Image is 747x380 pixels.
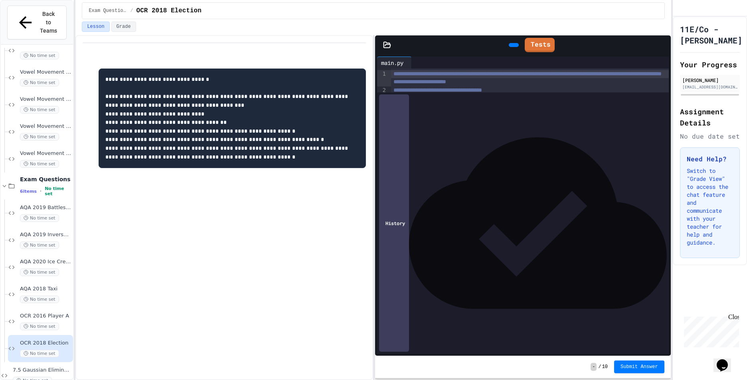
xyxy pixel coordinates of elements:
[713,348,739,372] iframe: chat widget
[20,259,71,265] span: AQA 2020 Ice Cream
[20,340,71,347] span: OCR 2018 Election
[20,69,71,76] span: Vowel Movement 2 - is this a legal word
[377,57,412,69] div: main.py
[20,231,71,238] span: AQA 2019 Inverse Images
[3,3,55,51] div: Chat with us now!Close
[20,96,71,103] span: Vowel Movement 3 - replace vowels
[111,22,136,32] button: Grade
[20,79,59,86] span: No time set
[621,364,658,370] span: Submit Answer
[136,6,202,16] span: OCR 2018 Election
[20,313,71,319] span: OCR 2016 Player A
[40,188,41,194] span: •
[525,38,555,52] a: Tests
[20,214,59,222] span: No time set
[377,86,387,94] div: 2
[20,204,71,211] span: AQA 2019 Battleships
[680,59,740,70] h2: Your Progress
[598,364,601,370] span: /
[377,59,407,67] div: main.py
[687,154,733,164] h3: Need Help?
[45,186,71,196] span: No time set
[20,268,59,276] span: No time set
[20,123,71,130] span: Vowel Movement 4 - Basic Version
[680,106,740,128] h2: Assignment Details
[89,8,127,14] span: Exam Questions
[377,70,387,86] div: 1
[682,76,737,84] div: [PERSON_NAME]
[379,94,409,352] div: History
[680,131,740,141] div: No due date set
[7,6,67,39] button: Back to Teams
[82,22,109,32] button: Lesson
[591,363,597,371] span: -
[682,84,737,90] div: [EMAIL_ADDRESS][DOMAIN_NAME]
[20,241,59,249] span: No time set
[20,150,71,157] span: Vowel Movement 5 - Extended Version
[20,286,71,292] span: AQA 2018 Taxi
[20,176,71,183] span: Exam Questions
[20,160,59,168] span: No time set
[680,24,742,46] h1: 11E/Co - [PERSON_NAME]
[130,8,133,14] span: /
[20,189,37,194] span: 6 items
[20,106,59,114] span: No time set
[614,360,664,373] button: Submit Answer
[602,364,608,370] span: 10
[20,350,59,357] span: No time set
[40,10,58,35] span: Back to Teams
[681,313,739,347] iframe: chat widget
[20,52,59,59] span: No time set
[20,296,59,303] span: No time set
[20,323,59,330] span: No time set
[13,367,71,374] span: 7.5 Gaussian Elimination
[687,167,733,247] p: Switch to "Grade View" to access the chat feature and communicate with your teacher for help and ...
[20,133,59,141] span: No time set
